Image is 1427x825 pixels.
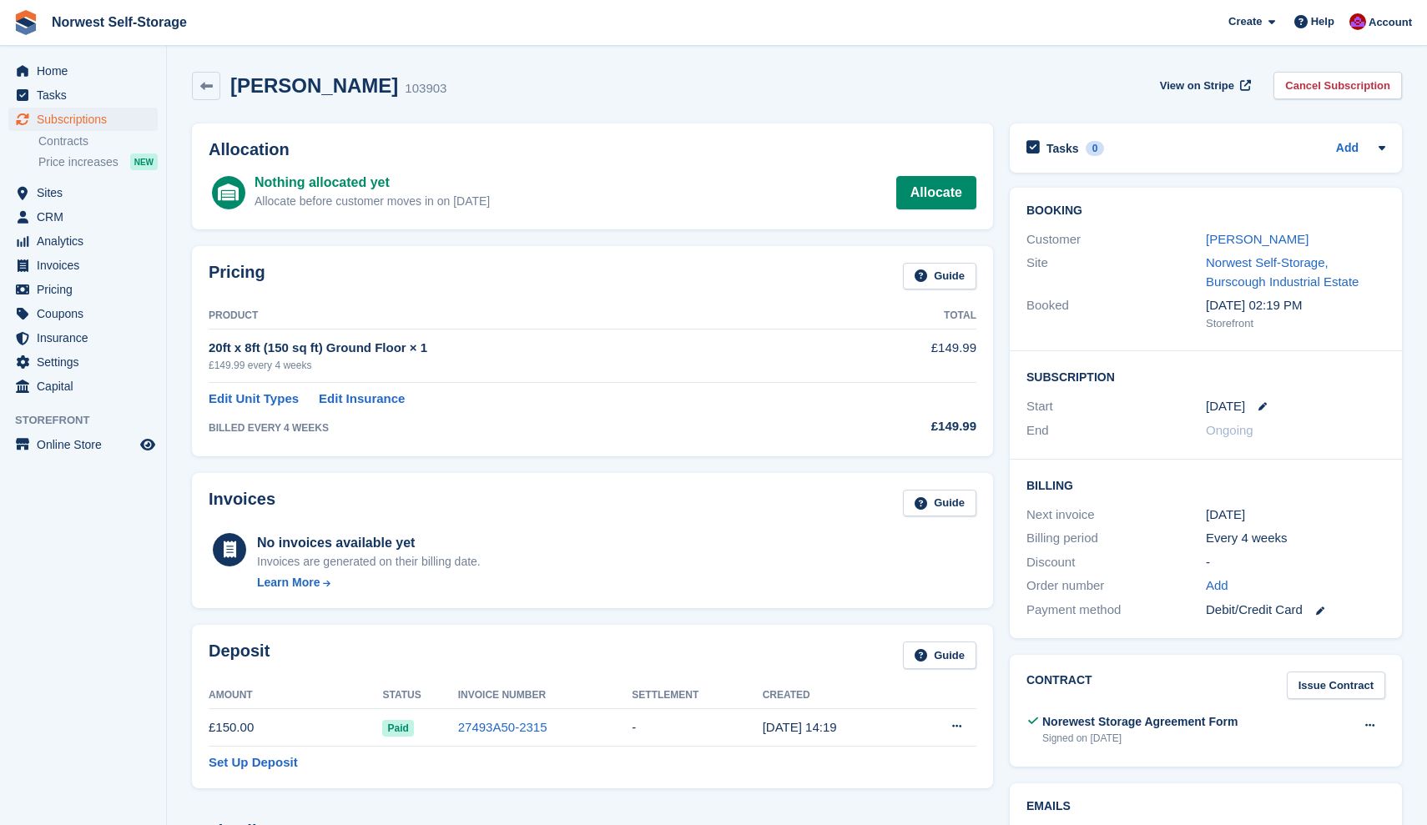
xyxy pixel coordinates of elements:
span: View on Stripe [1160,78,1234,94]
span: Insurance [37,326,137,350]
span: Create [1228,13,1262,30]
span: Settings [37,350,137,374]
span: Pricing [37,278,137,301]
span: Capital [37,375,137,398]
a: [PERSON_NAME] [1206,232,1309,246]
span: Tasks [37,83,137,107]
h2: Deposit [209,641,270,669]
a: Edit Unit Types [209,390,299,409]
a: Allocate [896,176,976,209]
a: Preview store [138,435,158,455]
a: 27493A50-2315 [458,720,547,734]
span: Analytics [37,229,137,253]
span: Home [37,59,137,83]
a: menu [8,205,158,229]
span: Ongoing [1206,423,1253,437]
h2: Pricing [209,263,265,290]
h2: Subscription [1026,368,1385,385]
img: stora-icon-8386f47178a22dfd0bd8f6a31ec36ba5ce8667c1dd55bd0f319d3a0aa187defe.svg [13,10,38,35]
time: 2025-09-08 00:00:00 UTC [1206,397,1245,416]
div: - [1206,553,1385,572]
a: menu [8,108,158,131]
a: menu [8,254,158,277]
a: menu [8,83,158,107]
a: menu [8,302,158,325]
a: menu [8,229,158,253]
div: Customer [1026,230,1206,249]
div: Norewest Storage Agreement Form [1042,713,1238,731]
th: Created [763,682,908,709]
div: [DATE] 02:19 PM [1206,296,1385,315]
a: Edit Insurance [319,390,405,409]
h2: Allocation [209,140,976,159]
th: Invoice Number [458,682,633,709]
th: Settlement [632,682,762,709]
a: Norwest Self-Storage [45,8,194,36]
div: Next invoice [1026,506,1206,525]
div: Learn More [257,574,320,591]
div: Nothing allocated yet [255,173,490,193]
div: [DATE] [1206,506,1385,525]
div: Discount [1026,553,1206,572]
time: 2025-08-27 13:19:49 UTC [763,720,837,734]
a: Norwest Self-Storage, Burscough Industrial Estate [1206,255,1359,289]
div: 20ft x 8ft (150 sq ft) Ground Floor × 1 [209,339,845,358]
span: Sites [37,181,137,204]
a: menu [8,433,158,456]
img: Daniel Grensinger [1349,13,1366,30]
a: Guide [903,263,976,290]
a: Issue Contract [1287,672,1385,699]
th: Amount [209,682,382,709]
a: Price increases NEW [38,153,158,171]
a: menu [8,375,158,398]
h2: Contract [1026,672,1092,699]
th: Status [382,682,457,709]
div: Start [1026,397,1206,416]
a: View on Stripe [1153,72,1254,99]
div: Signed on [DATE] [1042,731,1238,746]
div: End [1026,421,1206,440]
h2: Invoices [209,490,275,517]
a: Guide [903,490,976,517]
div: Invoices are generated on their billing date. [257,553,481,571]
div: 0 [1086,141,1105,156]
td: £149.99 [845,329,976,382]
span: CRM [37,205,137,229]
a: Add [1336,139,1359,158]
a: Learn More [257,574,481,591]
span: Invoices [37,254,137,277]
div: Site [1026,254,1206,291]
a: Cancel Subscription [1273,72,1402,99]
div: £149.99 every 4 weeks [209,358,845,373]
a: menu [8,326,158,350]
div: Booked [1026,296,1206,331]
h2: Tasks [1046,141,1079,156]
h2: Billing [1026,476,1385,493]
a: menu [8,350,158,374]
span: Coupons [37,302,137,325]
div: Payment method [1026,601,1206,620]
div: Every 4 weeks [1206,529,1385,548]
span: Online Store [37,433,137,456]
a: Set Up Deposit [209,753,298,772]
a: menu [8,181,158,204]
div: £149.99 [845,417,976,436]
span: Help [1311,13,1334,30]
div: No invoices available yet [257,533,481,553]
div: 103903 [405,79,446,98]
div: Allocate before customer moves in on [DATE] [255,193,490,210]
div: BILLED EVERY 4 WEEKS [209,420,845,435]
td: £150.00 [209,709,382,747]
a: menu [8,278,158,301]
a: Contracts [38,133,158,149]
span: Subscriptions [37,108,137,131]
div: Order number [1026,576,1206,596]
th: Product [209,303,845,329]
td: - [632,709,762,747]
span: Account [1369,14,1412,31]
span: Paid [382,720,413,737]
div: Debit/Credit Card [1206,601,1385,620]
span: Storefront [15,412,166,429]
h2: Emails [1026,800,1385,813]
div: Billing period [1026,529,1206,548]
